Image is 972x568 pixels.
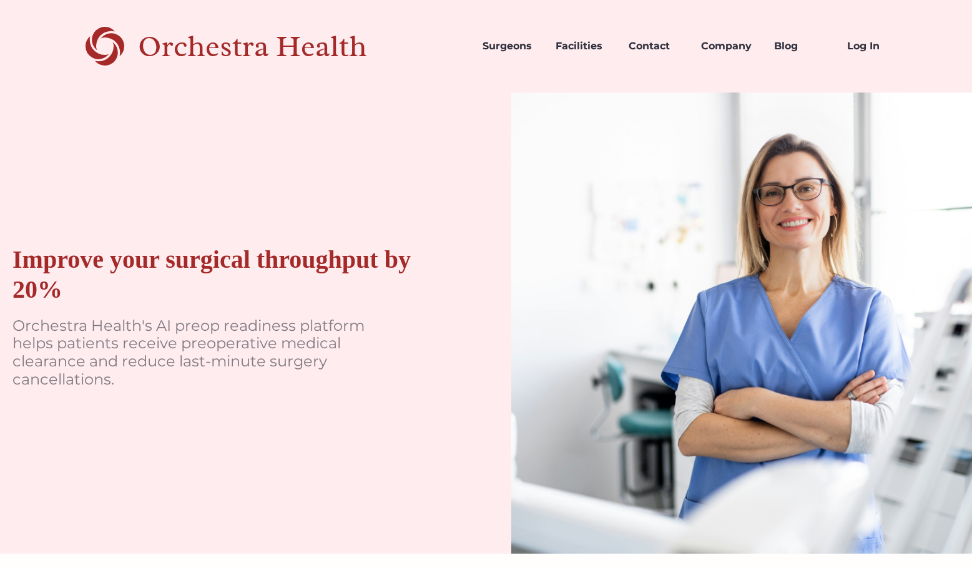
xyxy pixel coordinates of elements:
a: Company [691,25,764,67]
a: Contact [619,25,692,67]
a: Facilities [546,25,619,67]
a: Surgeons [473,25,546,67]
a: home [62,25,411,67]
a: Log In [837,25,910,67]
p: Orchestra Health's AI preop readiness platform helps patients receive preoperative medical cleara... [12,317,387,389]
div: Improve your surgical throughput by 20% [12,245,449,305]
div: Orchestra Health [138,34,411,59]
a: Blog [764,25,837,67]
